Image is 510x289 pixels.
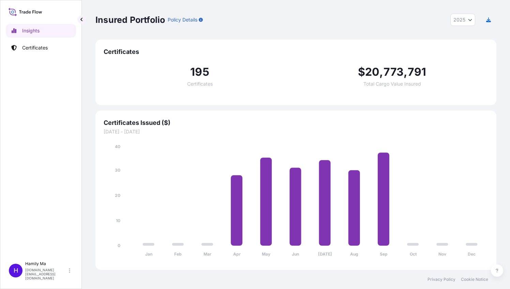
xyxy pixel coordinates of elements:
[453,16,465,23] span: 2025
[118,243,120,248] tspan: 0
[115,168,120,173] tspan: 30
[358,67,365,77] span: $
[379,67,383,77] span: ,
[25,261,67,266] p: Hamily Ma
[468,251,476,257] tspan: Dec
[427,277,455,282] a: Privacy Policy
[187,82,213,86] span: Certificates
[408,67,426,77] span: 791
[115,193,120,198] tspan: 20
[95,14,165,25] p: Insured Portfolio
[104,48,488,56] span: Certificates
[116,218,120,223] tspan: 10
[104,128,488,135] span: [DATE] - [DATE]
[22,44,48,51] p: Certificates
[174,251,182,257] tspan: Feb
[168,16,197,23] p: Policy Details
[104,119,488,127] span: Certificates Issued ($)
[350,251,358,257] tspan: Aug
[190,67,209,77] span: 195
[6,24,76,38] a: Insights
[384,67,404,77] span: 773
[404,67,407,77] span: ,
[318,251,332,257] tspan: [DATE]
[292,251,299,257] tspan: Jun
[22,27,40,34] p: Insights
[204,251,211,257] tspan: Mar
[410,251,417,257] tspan: Oct
[262,251,271,257] tspan: May
[233,251,241,257] tspan: Apr
[145,251,152,257] tspan: Jan
[6,41,76,55] a: Certificates
[25,268,67,280] p: [DOMAIN_NAME][EMAIL_ADDRESS][DOMAIN_NAME]
[14,267,18,274] span: H
[365,67,379,77] span: 20
[380,251,388,257] tspan: Sep
[363,82,421,86] span: Total Cargo Value Insured
[461,277,488,282] a: Cookie Notice
[450,14,475,26] button: Year Selector
[438,251,447,257] tspan: Nov
[115,144,120,149] tspan: 40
